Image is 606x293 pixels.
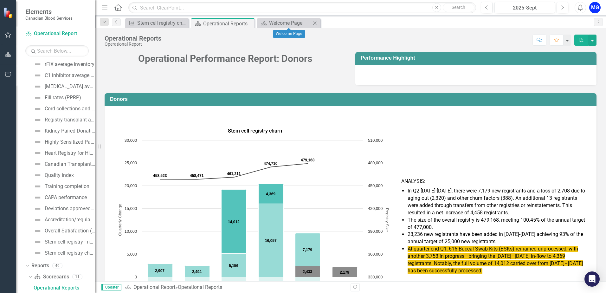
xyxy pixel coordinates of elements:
div: Training completion [45,184,89,189]
text: 10,000 [125,229,137,234]
span: Search [452,5,465,10]
div: Welcome Page [269,19,311,27]
span: At quarter-end Q1, 616 Buccal Swab Kits (BSKs) remained unprocessed, with another 3,753 in progre... [408,246,583,274]
div: Stem cell registry - new registrants [45,239,95,245]
text: 390,000 [368,229,383,234]
h3: Donors [110,96,593,102]
text: 0 [135,275,137,279]
a: Highly Sensitized Patient (HSP) [32,137,95,147]
text: 25,000 [125,160,137,165]
a: Kidney Paired Donation (KPD) [32,126,95,136]
div: 49 [52,263,62,269]
text: -2,434 [155,281,165,285]
span: Updater [101,284,121,290]
img: Not Defined [34,238,42,246]
img: Not Defined [34,83,42,90]
text: 458,523 [153,173,167,178]
div: [MEDICAL_DATA] average inventory [45,84,95,89]
div: Operational Report [105,42,161,47]
span: 23,236 new registrants have been added in [DATE]-[DATE] achieving 93% of the annual target of 25,... [408,231,583,244]
a: [MEDICAL_DATA] average inventory [32,81,95,92]
div: rFIX average inventory [45,62,94,67]
a: Welcome Page [259,19,311,27]
img: Not Defined [34,149,42,157]
h3: Performance Highlight [361,55,593,61]
text: 2,433 [303,270,312,274]
text: 330,000 [368,275,383,279]
path: 2024/2025 Q2, 2,907. New registrants. [148,264,173,277]
div: Quality index [45,173,74,178]
img: Not Defined [34,94,42,101]
div: Operational Reports [178,284,222,290]
img: Not Defined [34,249,42,257]
input: Search Below... [25,45,89,56]
img: Not Defined [34,227,42,235]
img: Not Defined [34,216,42,224]
a: Registry transplant activities [32,115,95,125]
span: The size of the overall registry is 479,168 meeting 100.45% of the annual target of 477,000. [408,217,585,230]
input: Search ClearPoint... [128,2,476,13]
text: 20,000 [125,183,137,188]
text: 474,710 [264,161,278,166]
div: » [125,284,346,291]
span: ANALYSIS: [401,178,425,184]
path: 2025/2026 Q3, 2,179. Forecast new registrants. [332,267,358,277]
g: Forecast new registrants, series 4 of 5. Bar series with 6 bars. Y axis, Quarterly Change. [160,266,357,277]
button: MG [589,2,601,13]
a: C1 inhibitor average inventory [32,70,95,81]
div: Welcome Page [273,30,305,38]
small: Canadian Blood Services [25,16,73,21]
text: -2,426 [229,281,239,285]
span: In Q2 [DATE]-[DATE], there were 7,179 new registrants and a loss of 2,708 due to aging out (2,320... [408,188,585,216]
div: Stem cell registry churn (new, aged out) [45,250,95,256]
a: Stem cell registry - new registrants [32,237,95,247]
a: Overall Satisfaction (OSAT) [32,226,95,236]
div: 2025-Sept [497,4,553,12]
div: Accreditation/regulatory compliance [45,217,95,223]
img: Not Defined [34,183,42,190]
img: Not Defined [34,160,42,168]
a: Fill rates (PPRP) [32,93,81,103]
text: 7,179 [303,248,312,252]
text: 450,000 [368,183,383,188]
path: 2025/2026 Q2, -2,708. Attrition. [295,277,320,290]
text: 480,000 [368,160,383,165]
text: -2,561 [192,281,203,285]
path: 2025/2026 Q2, 7,179. New registrants. [295,233,320,266]
span: , [499,217,500,223]
text: -2,585 [266,281,276,285]
text: 2,494 [192,270,202,274]
a: CAPA performance [32,192,87,203]
g: New registrants, series 2 of 5. Bar series with 6 bars. Y axis, Quarterly Change. [148,140,345,277]
path: 2024/2025 Q4, 5,156. New registrants. [222,254,247,277]
div: Operational Reports [105,35,161,42]
div: Overall Satisfaction (OSAT) [45,228,95,234]
text: 461,211 [227,172,241,176]
div: Operational Reports [34,285,95,291]
img: Not Defined [34,172,42,179]
a: Scorecards [34,273,69,281]
a: Stem cell registry churn [127,19,187,27]
text: 16,057 [265,238,277,243]
text: 420,000 [368,206,383,211]
img: ClearPoint Strategy [3,7,14,18]
text: 5,000 [127,252,137,257]
text: 479,168 [301,158,315,162]
path: 2024/2025 Q4, 14,012. BSKs in progress. [222,190,247,254]
div: Heart Registry for High-Status and Highly Sensitized Patients [45,150,95,156]
div: Registry transplant activities [45,117,95,123]
path: 2025/2026 Q1, 4,369. BSKs in progress. [259,184,284,204]
img: Not Defined [34,105,42,113]
text: 360,000 [368,252,383,257]
img: Not Defined [34,116,42,124]
text: 2,907 [155,269,164,273]
path: 2024/2025 Q3, 2,494. New registrants. [185,266,210,277]
div: Open Intercom Messenger [584,271,600,287]
img: Not Defined [34,127,42,135]
div: Kidney Paired Donation (KPD) [45,128,95,134]
text: 510,000 [368,138,383,143]
button: Search [443,3,474,12]
a: Canadian Transplant Registry (CTR) - total uptime [32,159,95,169]
div: 11 [72,274,82,280]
